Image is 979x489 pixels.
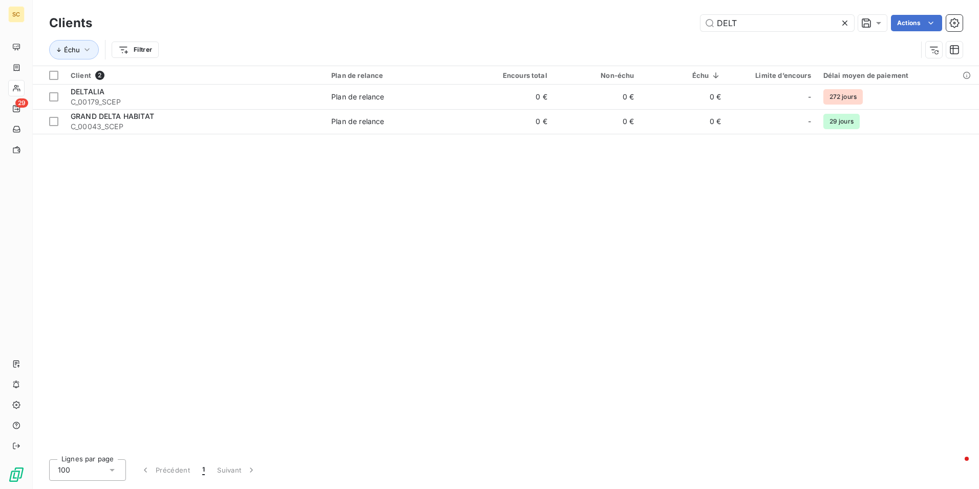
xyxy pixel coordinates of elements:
[700,15,854,31] input: Rechercher
[640,109,727,134] td: 0 €
[58,465,70,475] span: 100
[331,92,384,102] div: Plan de relance
[808,116,811,127] span: -
[891,15,942,31] button: Actions
[823,114,860,129] span: 29 jours
[823,71,973,79] div: Délai moyen de paiement
[71,121,319,132] span: C_00043_SCEP
[554,109,641,134] td: 0 €
[554,85,641,109] td: 0 €
[71,97,319,107] span: C_00179_SCEP
[71,87,104,96] span: DELTALIA
[646,71,721,79] div: Échu
[466,109,554,134] td: 0 €
[134,459,196,481] button: Précédent
[473,71,547,79] div: Encours total
[49,40,99,59] button: Échu
[733,71,811,79] div: Limite d’encours
[331,71,460,79] div: Plan de relance
[211,459,263,481] button: Suivant
[15,98,28,108] span: 29
[71,112,154,120] span: GRAND DELTA HABITAT
[944,454,969,479] iframe: Intercom live chat
[64,46,80,54] span: Échu
[331,116,384,127] div: Plan de relance
[196,459,211,481] button: 1
[808,92,811,102] span: -
[95,71,104,80] span: 2
[8,100,24,117] a: 29
[8,466,25,483] img: Logo LeanPay
[8,6,25,23] div: SC
[112,42,159,58] button: Filtrer
[823,89,863,105] span: 272 jours
[640,85,727,109] td: 0 €
[202,465,205,475] span: 1
[49,14,92,32] h3: Clients
[466,85,554,109] td: 0 €
[71,71,91,79] span: Client
[560,71,634,79] div: Non-échu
